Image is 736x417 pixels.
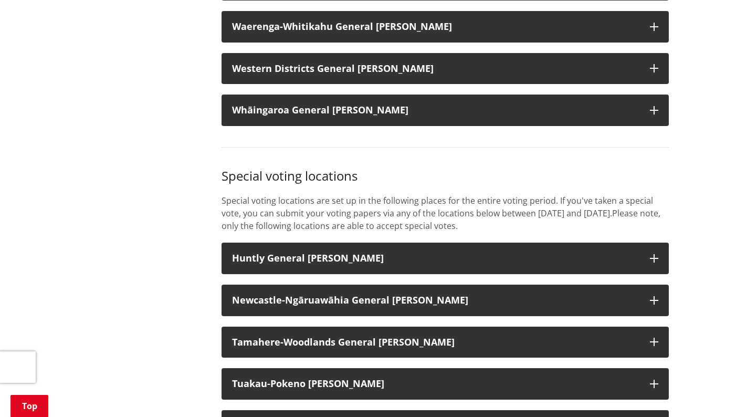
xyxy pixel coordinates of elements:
strong: Western Districts General [PERSON_NAME] [232,62,434,75]
button: Huntly General [PERSON_NAME] [222,243,669,274]
button: Whāingaroa General [PERSON_NAME] [222,95,669,126]
strong: Tamahere-Woodlands General [PERSON_NAME] [232,336,455,348]
button: Waerenga-Whitikahu General [PERSON_NAME] [222,11,669,43]
strong: Huntly General [PERSON_NAME] [232,252,384,264]
a: Top [10,395,48,417]
p: Special voting locations are set up in the following places for the entire voting period. If you'... [222,194,669,232]
span: ou can submit your voting papers via any of the locations below between [DATE] and [DATE]. [247,207,612,219]
h3: Special voting locations [222,169,669,184]
button: Western Districts General [PERSON_NAME] [222,53,669,85]
button: Tamahere-Woodlands General [PERSON_NAME] [222,327,669,358]
iframe: Messenger Launcher [688,373,726,411]
strong: Whāingaroa General [PERSON_NAME] [232,103,408,116]
strong: Tuakau-Pokeno [PERSON_NAME] [232,377,384,390]
strong: Newcastle-Ngāruawāhia General [PERSON_NAME] [232,294,468,306]
button: Newcastle-Ngāruawāhia General [PERSON_NAME] [222,285,669,316]
button: Tuakau-Pokeno [PERSON_NAME] [222,368,669,400]
strong: Waerenga-Whitikahu General [PERSON_NAME] [232,20,452,33]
